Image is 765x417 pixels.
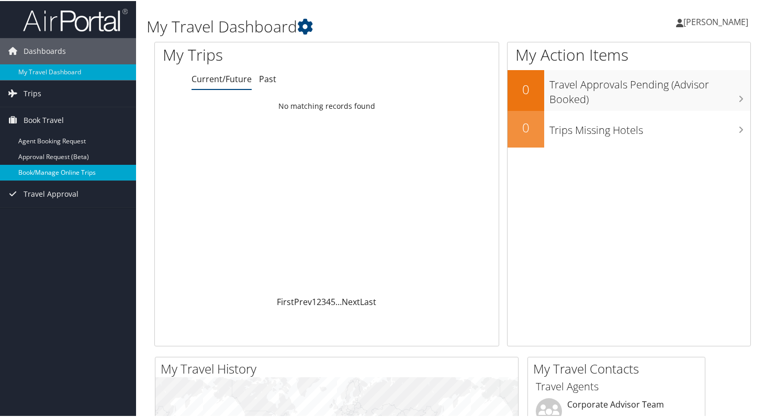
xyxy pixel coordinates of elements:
h2: 0 [508,118,544,136]
h3: Travel Agents [536,378,697,393]
h2: 0 [508,80,544,97]
h1: My Trips [163,43,347,65]
a: First [277,295,294,307]
h1: My Action Items [508,43,750,65]
span: Dashboards [24,37,66,63]
h2: My Travel History [161,359,518,377]
h3: Trips Missing Hotels [549,117,750,137]
span: Book Travel [24,106,64,132]
a: 1 [312,295,317,307]
a: Last [360,295,376,307]
span: Travel Approval [24,180,78,206]
td: No matching records found [155,96,499,115]
h2: My Travel Contacts [533,359,705,377]
h3: Travel Approvals Pending (Advisor Booked) [549,71,750,106]
img: airportal-logo.png [23,7,128,31]
a: Current/Future [192,72,252,84]
a: 3 [321,295,326,307]
span: … [335,295,342,307]
a: 4 [326,295,331,307]
h1: My Travel Dashboard [147,15,555,37]
a: [PERSON_NAME] [676,5,759,37]
span: [PERSON_NAME] [683,15,748,27]
span: Trips [24,80,41,106]
a: Next [342,295,360,307]
a: Past [259,72,276,84]
a: Prev [294,295,312,307]
a: 0Travel Approvals Pending (Advisor Booked) [508,69,750,109]
a: 0Trips Missing Hotels [508,110,750,146]
a: 2 [317,295,321,307]
a: 5 [331,295,335,307]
